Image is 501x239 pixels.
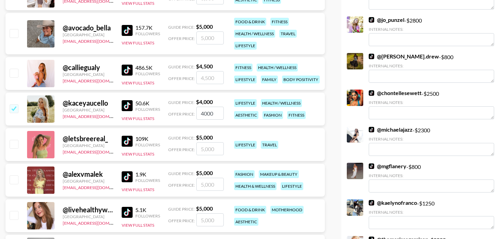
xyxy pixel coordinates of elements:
a: @[PERSON_NAME].drew [369,53,439,60]
img: TikTok [369,200,374,205]
div: Followers [135,178,160,183]
div: Internal Notes: [369,210,494,215]
span: Offer Price: [168,76,195,81]
div: lifestyle [234,141,257,149]
img: TikTok [122,136,133,147]
div: Followers [135,71,160,76]
strong: $ 5,000 [196,23,213,30]
a: [EMAIL_ADDRESS][DOMAIN_NAME] [63,219,132,226]
input: 5,000 [196,31,224,44]
div: [GEOGRAPHIC_DATA] [63,107,113,112]
div: - $ 800 [369,163,494,192]
div: @ kaceyaucello [63,99,113,107]
div: - $ 1250 [369,199,494,229]
a: @chontellesewett [369,90,421,96]
img: TikTok [122,100,133,111]
input: 4,500 [196,71,224,84]
div: health / wellness [261,99,302,107]
div: @ letsbreereal_ [63,134,113,143]
div: Followers [135,213,160,218]
span: Guide Price: [168,64,195,69]
a: [EMAIL_ADDRESS][DOMAIN_NAME] [63,148,132,155]
a: @michaelajazz [369,126,413,133]
div: lifestyle [234,42,257,50]
img: TikTok [369,90,374,96]
div: @ avocado_bella [63,24,113,32]
a: @mgflanery [369,163,406,170]
button: View Full Stats [122,151,154,157]
a: [EMAIL_ADDRESS][DOMAIN_NAME] [63,184,132,190]
button: View Full Stats [122,223,154,228]
strong: $ 5,000 [196,134,213,141]
div: 109K [135,135,160,142]
span: Guide Price: [168,25,195,30]
img: TikTok [369,17,374,23]
div: fitness [270,18,289,26]
span: Guide Price: [168,100,195,105]
span: Guide Price: [168,135,195,141]
div: food & drink [234,18,266,26]
strong: $ 5,000 [196,205,213,212]
div: Followers [135,31,160,36]
div: Followers [135,107,160,112]
div: health / wellness [234,30,275,38]
div: Internal Notes: [369,63,494,68]
div: 5.1K [135,207,160,213]
a: @kaelynofranco [369,199,417,206]
img: TikTok [122,171,133,182]
span: Offer Price: [168,183,195,188]
strong: $ 4,500 [196,63,213,69]
div: travel [279,30,297,38]
a: @jo_punzel [369,16,404,23]
div: @ alexvmalek [63,170,113,178]
div: motherhood [270,206,304,214]
div: fitness [234,64,253,71]
img: TikTok [369,163,374,169]
input: 5,000 [196,142,224,155]
input: 5,000 [196,178,224,191]
div: fitness [287,111,306,119]
img: TikTok [369,127,374,132]
button: View Full Stats [122,187,154,192]
div: lifestyle [234,76,257,83]
div: health / wellness [257,64,298,71]
button: View Full Stats [122,80,154,85]
div: lifestyle [234,99,257,107]
input: 4,000 [196,107,224,120]
div: - $ 800 [369,53,494,83]
div: [GEOGRAPHIC_DATA] [63,143,113,148]
div: 1.9K [135,171,160,178]
strong: $ 5,000 [196,170,213,176]
strong: $ 4,000 [196,98,213,105]
div: - $ 2500 [369,90,494,119]
div: @ livehealthywithlexi [63,205,113,214]
div: travel [261,141,278,149]
div: body positivity [282,76,320,83]
span: Offer Price: [168,218,195,223]
div: food & drink [234,206,266,214]
div: [GEOGRAPHIC_DATA] [63,214,113,219]
div: - $ 2800 [369,16,494,46]
img: TikTok [122,207,133,218]
div: Internal Notes: [369,173,494,178]
button: View Full Stats [122,1,154,6]
div: 50.6K [135,100,160,107]
span: Offer Price: [168,36,195,41]
span: Offer Price: [168,147,195,152]
span: Offer Price: [168,111,195,117]
div: fashion [234,170,255,178]
div: health & wellness [234,182,277,190]
img: TikTok [369,54,374,59]
div: [GEOGRAPHIC_DATA] [63,178,113,184]
a: [EMAIL_ADDRESS][DOMAIN_NAME] [63,37,132,44]
div: Followers [135,142,160,147]
div: Internal Notes: [369,100,494,105]
div: [GEOGRAPHIC_DATA] [63,32,113,37]
span: Guide Price: [168,171,195,176]
input: 5,000 [196,213,224,226]
div: Internal Notes: [369,27,494,32]
div: @ calliegualy [63,63,113,72]
div: lifestyle [281,182,303,190]
button: View Full Stats [122,116,154,121]
div: aesthetic [234,218,258,226]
